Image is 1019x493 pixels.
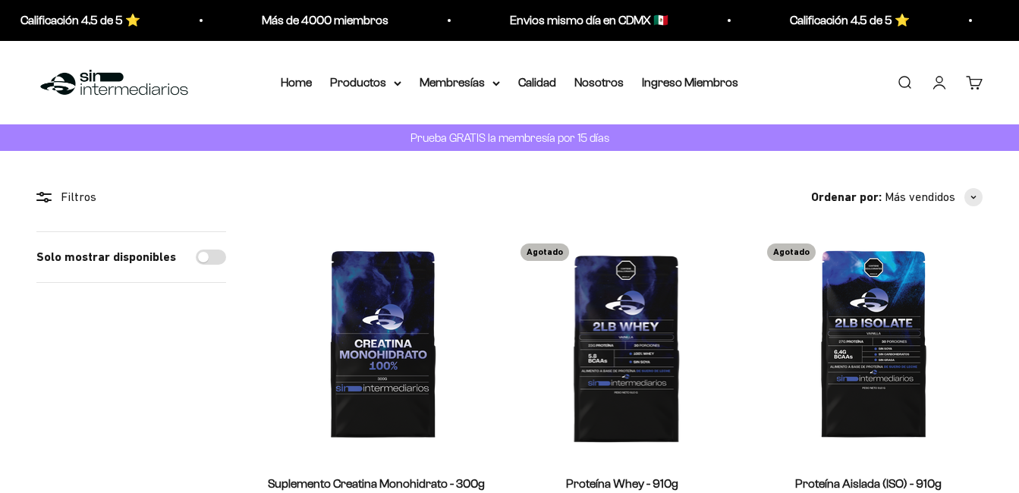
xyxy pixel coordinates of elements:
[885,187,955,207] span: Más vendidos
[407,128,613,147] p: Prueba GRATIS la membresía por 15 días
[642,76,738,89] a: Ingreso Miembros
[574,76,624,89] a: Nosotros
[262,14,388,27] a: Más de 4000 miembros
[510,14,668,27] a: Envios mismo día en CDMX 🇲🇽
[36,187,226,207] div: Filtros
[518,76,556,89] a: Calidad
[281,76,312,89] a: Home
[795,477,942,490] a: Proteína Aislada (ISO) - 910g
[268,477,485,490] a: Suplemento Creatina Monohidrato - 300g
[420,73,500,93] summary: Membresías
[885,187,983,207] button: Más vendidos
[566,477,678,490] a: Proteína Whey - 910g
[330,73,401,93] summary: Productos
[36,247,176,267] label: Solo mostrar disponibles
[811,187,882,207] span: Ordenar por:
[20,14,140,27] a: Calificación 4.5 de 5 ⭐️
[790,14,910,27] a: Calificación 4.5 de 5 ⭐️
